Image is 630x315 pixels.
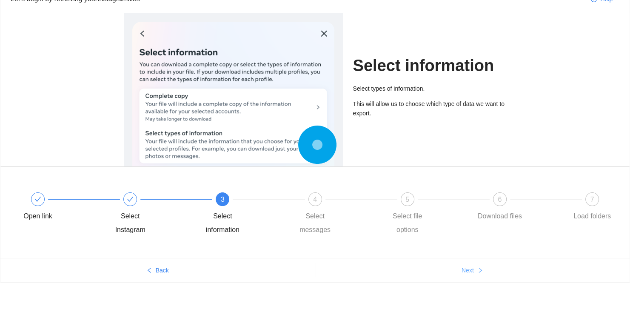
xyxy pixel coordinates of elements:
[477,267,483,274] span: right
[353,99,507,118] p: This will allow us to choose which type of data we want to export.
[221,196,225,203] span: 3
[198,209,247,237] div: Select information
[590,196,594,203] span: 7
[105,209,155,237] div: Select Instagram
[127,196,134,203] span: check
[475,192,567,223] div: 6Download files
[291,192,383,237] div: 4Select messages
[353,84,507,93] p: Select types of information.
[405,196,409,203] span: 5
[315,263,630,277] button: Nextright
[498,196,502,203] span: 6
[105,192,198,237] div: Select Instagram
[478,209,522,223] div: Download files
[23,209,52,223] div: Open link
[313,196,317,203] span: 4
[353,56,507,76] h1: Select information
[573,209,611,223] div: Load folders
[156,266,169,275] span: Back
[0,263,315,277] button: leftBack
[291,209,340,237] div: Select messages
[34,196,41,203] span: check
[146,267,152,274] span: left
[462,266,474,275] span: Next
[198,192,290,237] div: 3Select information
[567,192,617,223] div: 7Load folders
[13,192,105,223] div: Open link
[383,209,432,237] div: Select file options
[383,192,475,237] div: 5Select file options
